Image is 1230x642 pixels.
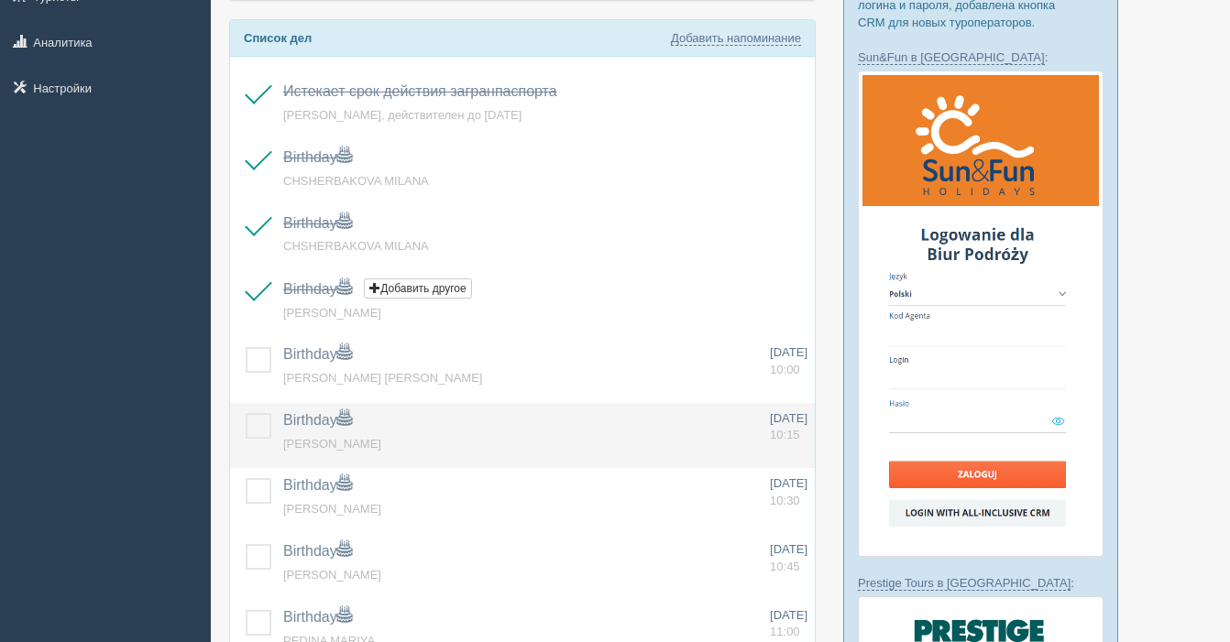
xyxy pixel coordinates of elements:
[283,543,352,559] a: Birthday
[770,410,807,444] a: [DATE] 10:15
[770,541,807,575] a: [DATE] 10:45
[770,560,800,573] span: 10:45
[283,306,381,320] a: [PERSON_NAME]
[770,428,800,441] span: 10:15
[283,437,381,451] a: [PERSON_NAME]
[283,609,352,625] a: Birthday
[858,50,1045,65] a: Sun&Fun в [GEOGRAPHIC_DATA]
[671,31,801,46] a: Добавить напоминание
[770,494,800,507] span: 10:30
[770,625,800,638] span: 11:00
[283,346,352,362] a: Birthday
[283,108,522,122] a: [PERSON_NAME], действителен до [DATE]
[770,476,807,490] span: [DATE]
[770,608,807,622] span: [DATE]
[283,412,352,428] a: Birthday
[770,345,807,359] span: [DATE]
[858,576,1071,591] a: Prestige Tours в [GEOGRAPHIC_DATA]
[858,71,1104,557] img: sun-fun-%D0%BB%D0%BE%D0%B3%D1%96%D0%BD-%D1%87%D0%B5%D1%80%D0%B5%D0%B7-%D1%81%D1%80%D0%BC-%D0%B4%D...
[770,363,800,376] span: 10:00
[283,371,482,385] a: [PERSON_NAME] [PERSON_NAME]
[283,477,352,493] a: Birthday
[770,411,807,425] span: [DATE]
[770,344,807,378] a: [DATE] 10:00
[283,239,429,253] a: CHSHERBAKOVA MILANA
[283,174,429,188] a: CHSHERBAKOVA MILANA
[283,83,557,99] a: Истекает срок действия загранпаспорта
[770,542,807,556] span: [DATE]
[858,49,1104,66] p: :
[283,149,352,165] a: Birthday
[858,574,1104,592] p: :
[283,568,381,582] a: [PERSON_NAME]
[283,502,381,516] a: [PERSON_NAME]
[283,215,352,231] a: Birthday
[364,278,471,299] button: Добавить другое
[770,607,807,641] a: [DATE] 11:00
[244,31,312,45] b: Список дел
[283,281,352,297] a: Birthday
[770,475,807,509] a: [DATE] 10:30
